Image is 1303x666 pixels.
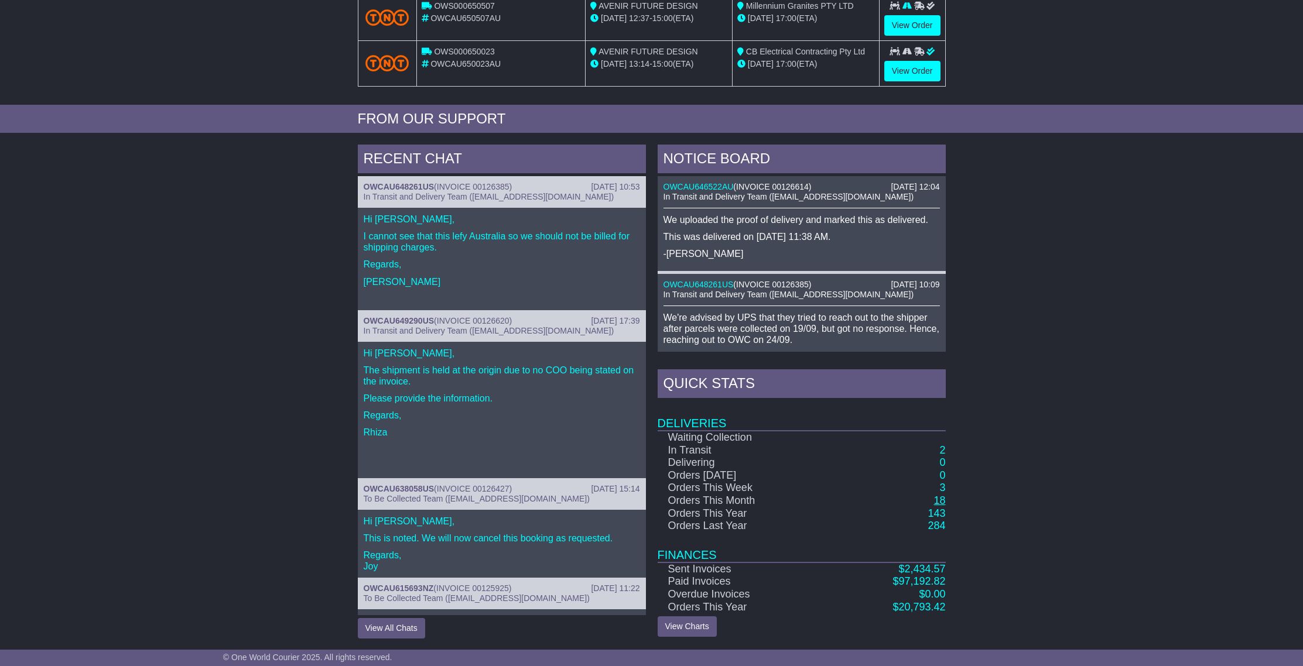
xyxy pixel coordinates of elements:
div: [DATE] 10:53 [591,182,639,192]
span: AVENIR FUTURE DESIGN [599,47,697,56]
p: The shipment is held at the origin due to no COO being stated on the invoice. [364,365,640,387]
a: 143 [928,507,945,519]
td: Deliveries [658,401,946,431]
span: INVOICE 00126614 [736,182,809,191]
span: INVOICE 00126385 [437,182,509,191]
span: 15:00 [652,59,673,68]
span: OWS000650023 [434,47,495,56]
div: ( ) [364,316,640,326]
div: ( ) [364,583,640,593]
td: Orders This Week [658,482,832,495]
div: (ETA) [737,12,874,25]
td: Orders [DATE] [658,469,832,482]
span: To Be Collected Team ([EMAIL_ADDRESS][DOMAIN_NAME]) [364,494,590,503]
td: Delivering [658,456,832,469]
p: This is noted. We will now cancel this booking as requested. [364,533,640,544]
a: 0 [939,469,945,481]
a: OWCAU646522AU [664,182,734,191]
span: INVOICE 00125925 [436,583,509,593]
a: OWCAU648261US [364,182,435,191]
td: Orders This Year [658,507,832,520]
p: I cannot see that this lefy Australia so we should not be billed for shipping charges. [364,231,640,253]
div: [DATE] 17:39 [591,316,639,326]
p: Regards, [364,259,640,270]
span: 17:00 [776,59,796,68]
td: Overdue Invoices [658,588,832,601]
a: 2 [939,444,945,456]
span: 12:37 [629,13,649,23]
span: OWS000650507 [434,1,495,11]
div: ( ) [364,182,640,192]
span: 97,192.82 [898,575,945,587]
a: 3 [939,482,945,493]
span: INVOICE 00126385 [736,280,809,289]
div: Quick Stats [658,369,946,401]
div: [DATE] 12:04 [891,182,939,192]
div: (ETA) [737,58,874,70]
td: Orders This Year [658,601,832,614]
img: TNT_Domestic.png [365,9,409,25]
a: 284 [928,520,945,531]
p: Hi [PERSON_NAME], [364,615,640,626]
a: 18 [933,495,945,506]
span: In Transit and Delivery Team ([EMAIL_ADDRESS][DOMAIN_NAME]) [664,192,914,201]
p: Regards, [364,410,640,421]
span: INVOICE 00126620 [437,316,509,325]
span: [DATE] [601,59,627,68]
div: [DATE] 10:09 [891,280,939,290]
span: INVOICE 00126427 [437,484,509,493]
span: Millennium Granites PTY LTD [746,1,854,11]
td: Paid Invoices [658,575,832,588]
a: 0 [939,456,945,468]
a: OWCAU638058US [364,484,435,493]
td: Finances [658,533,946,562]
p: Hi [PERSON_NAME], [364,214,640,225]
p: -[PERSON_NAME] [664,248,940,259]
img: TNT_Domestic.png [365,55,409,71]
span: To Be Collected Team ([EMAIL_ADDRESS][DOMAIN_NAME]) [364,593,590,603]
p: This was delivered on [DATE] 11:38 AM. [664,231,940,242]
a: $97,192.82 [892,575,945,587]
span: OWCAU650023AU [430,59,501,68]
a: OWCAU648261US [664,280,734,289]
a: View Order [884,61,941,81]
div: NOTICE BOARD [658,145,946,176]
span: 15:00 [652,13,673,23]
p: We uploaded the proof of delivery and marked this as delivered. [664,214,940,225]
span: © One World Courier 2025. All rights reserved. [223,653,392,662]
a: View Charts [658,616,717,637]
span: 13:14 [629,59,649,68]
div: ( ) [664,280,940,290]
span: In Transit and Delivery Team ([EMAIL_ADDRESS][DOMAIN_NAME]) [664,290,914,299]
span: [DATE] [748,59,774,68]
span: 17:00 [776,13,796,23]
div: [DATE] 15:14 [591,484,639,494]
span: In Transit and Delivery Team ([EMAIL_ADDRESS][DOMAIN_NAME]) [364,326,614,335]
td: Orders Last Year [658,520,832,533]
span: OWCAU650507AU [430,13,501,23]
p: Hi [PERSON_NAME], [364,516,640,527]
div: - (ETA) [590,58,727,70]
div: ( ) [364,484,640,494]
a: $0.00 [919,588,945,600]
td: Sent Invoices [658,562,832,576]
span: 20,793.42 [898,601,945,613]
p: We're advised by UPS that they tried to reach out to the shipper after parcels were collected on ... [664,312,940,346]
span: AVENIR FUTURE DESIGN [599,1,697,11]
div: ( ) [664,182,940,192]
td: Waiting Collection [658,431,832,444]
td: Orders This Month [658,495,832,507]
div: - (ETA) [590,12,727,25]
span: CB Electrical Contracting Pty Ltd [746,47,865,56]
p: Regards, Joy [364,550,640,572]
div: RECENT CHAT [358,145,646,176]
span: 2,434.57 [904,563,945,575]
p: Please provide the information. [364,393,640,404]
p: [PERSON_NAME] [364,276,640,287]
div: [DATE] 11:22 [591,583,639,593]
a: $2,434.57 [898,563,945,575]
button: View All Chats [358,618,425,638]
td: In Transit [658,444,832,457]
a: OWCAU649290US [364,316,435,325]
span: In Transit and Delivery Team ([EMAIL_ADDRESS][DOMAIN_NAME]) [364,192,614,201]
